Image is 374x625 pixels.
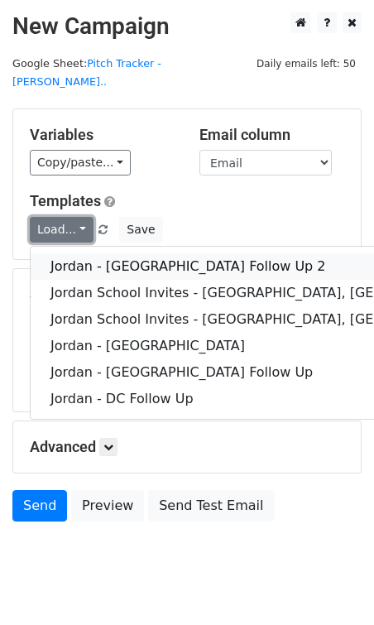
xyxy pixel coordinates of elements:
h5: Email column [199,126,344,144]
a: Templates [30,192,101,209]
span: Daily emails left: 50 [251,55,362,73]
button: Save [119,217,162,243]
a: Pitch Tracker - [PERSON_NAME].. [12,57,161,89]
a: Daily emails left: 50 [251,57,362,70]
h5: Variables [30,126,175,144]
a: Send [12,490,67,522]
h2: New Campaign [12,12,362,41]
h5: Advanced [30,438,344,456]
a: Load... [30,217,93,243]
iframe: Chat Widget [291,546,374,625]
a: Copy/paste... [30,150,131,175]
small: Google Sheet: [12,57,161,89]
a: Send Test Email [148,490,274,522]
a: Preview [71,490,144,522]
